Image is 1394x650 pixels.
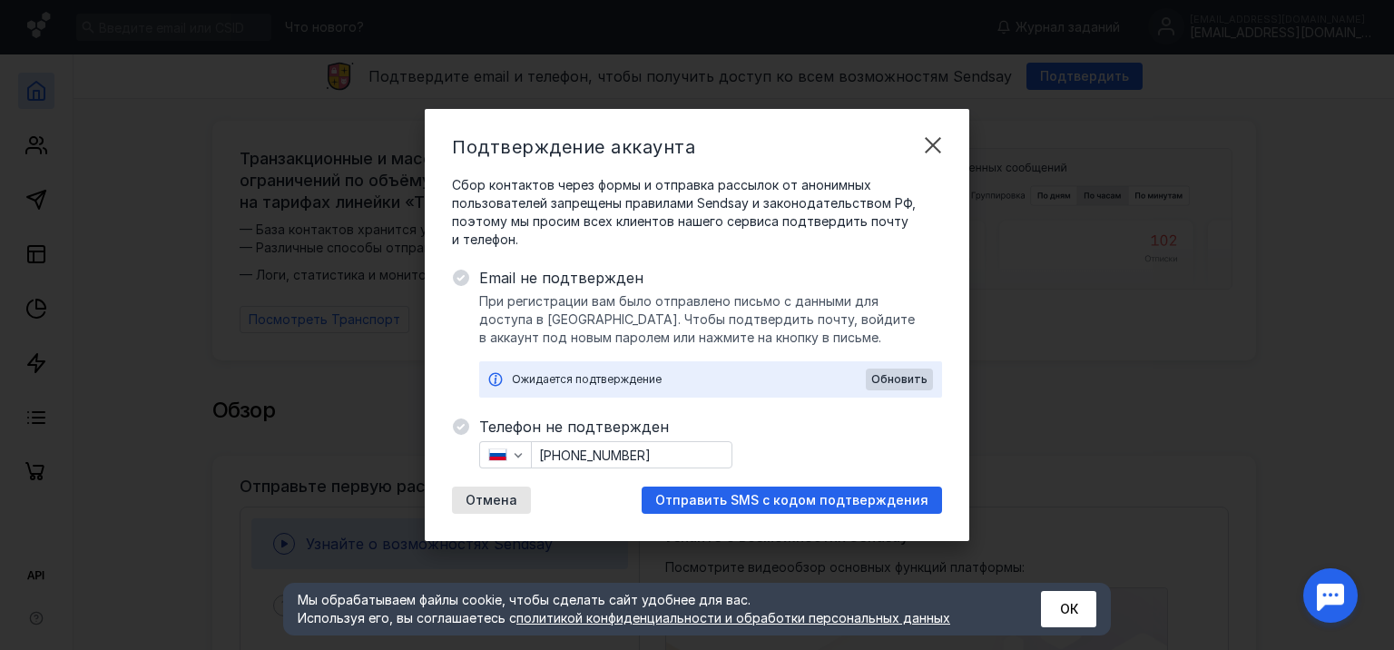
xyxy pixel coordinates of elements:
span: Телефон не подтвержден [479,416,942,438]
span: Сбор контактов через формы и отправка рассылок от анонимных пользователей запрещены правилами Sen... [452,176,942,249]
span: Обновить [871,373,928,386]
div: Ожидается подтверждение [512,370,866,389]
button: Обновить [866,369,933,390]
button: ОК [1041,591,1096,627]
span: Отправить SMS с кодом подтверждения [655,493,928,508]
a: политикой конфиденциальности и обработки персональных данных [516,610,950,625]
span: При регистрации вам было отправлено письмо с данными для доступа в [GEOGRAPHIC_DATA]. Чтобы подтв... [479,292,942,347]
button: Отправить SMS с кодом подтверждения [642,487,942,514]
span: Email не подтвержден [479,267,942,289]
span: Отмена [466,493,517,508]
div: Мы обрабатываем файлы cookie, чтобы сделать сайт удобнее для вас. Используя его, вы соглашаетесь c [298,591,996,627]
span: Подтверждение аккаунта [452,136,695,158]
button: Отмена [452,487,531,514]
